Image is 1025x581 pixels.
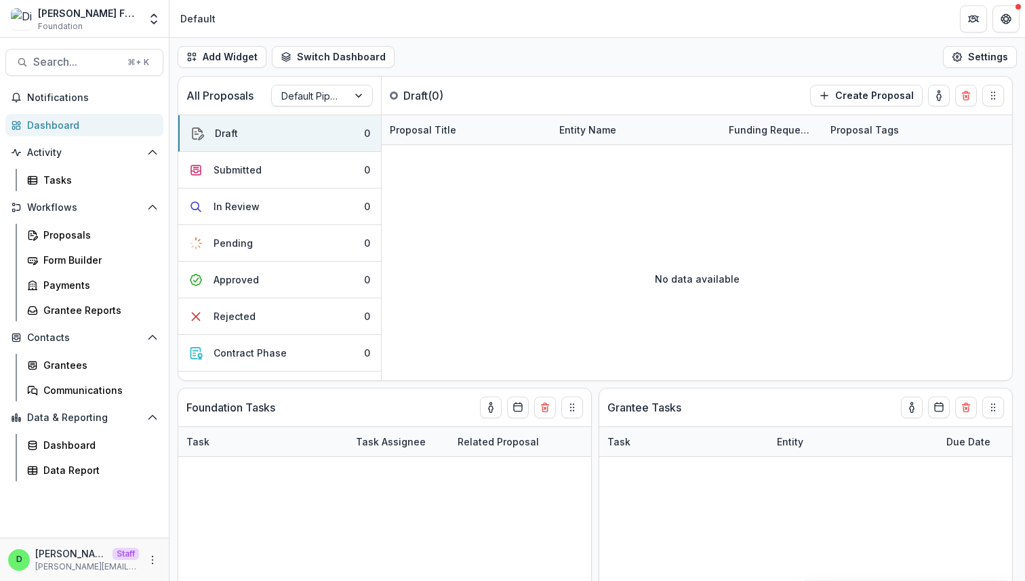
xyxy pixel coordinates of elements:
[938,435,999,449] div: Due Date
[178,152,381,188] button: Submitted0
[43,278,153,292] div: Payments
[43,463,153,477] div: Data Report
[449,435,547,449] div: Related Proposal
[507,397,529,418] button: Calendar
[364,236,370,250] div: 0
[5,87,163,108] button: Notifications
[175,9,221,28] nav: breadcrumb
[901,397,923,418] button: toggle-assigned-to-me
[35,546,107,561] p: [PERSON_NAME]
[5,49,163,76] button: Search...
[43,253,153,267] div: Form Builder
[178,188,381,225] button: In Review0
[43,438,153,452] div: Dashboard
[382,115,551,144] div: Proposal Title
[178,335,381,372] button: Contract Phase0
[22,299,163,321] a: Grantee Reports
[38,20,83,33] span: Foundation
[22,434,163,456] a: Dashboard
[5,407,163,428] button: Open Data & Reporting
[144,552,161,568] button: More
[928,397,950,418] button: Calendar
[599,427,769,456] div: Task
[364,273,370,287] div: 0
[214,346,287,360] div: Contract Phase
[27,118,153,132] div: Dashboard
[551,115,721,144] div: Entity Name
[769,427,938,456] div: Entity
[810,85,923,106] button: Create Proposal
[364,126,370,140] div: 0
[27,92,158,104] span: Notifications
[364,163,370,177] div: 0
[822,123,907,137] div: Proposal Tags
[113,548,139,560] p: Staff
[38,6,139,20] div: [PERSON_NAME] Foundation
[5,142,163,163] button: Open Activity
[769,435,811,449] div: Entity
[348,435,434,449] div: Task Assignee
[178,427,348,456] div: Task
[982,85,1004,106] button: Drag
[382,123,464,137] div: Proposal Title
[721,123,822,137] div: Funding Requested
[982,397,1004,418] button: Drag
[449,427,619,456] div: Related Proposal
[178,262,381,298] button: Approved0
[214,199,260,214] div: In Review
[22,169,163,191] a: Tasks
[214,273,259,287] div: Approved
[955,397,977,418] button: Delete card
[186,87,254,104] p: All Proposals
[27,332,142,344] span: Contacts
[178,298,381,335] button: Rejected0
[186,399,275,416] p: Foundation Tasks
[125,55,152,70] div: ⌘ + K
[561,397,583,418] button: Drag
[955,85,977,106] button: Delete card
[364,346,370,360] div: 0
[348,427,449,456] div: Task Assignee
[214,163,262,177] div: Submitted
[22,224,163,246] a: Proposals
[551,123,624,137] div: Entity Name
[5,197,163,218] button: Open Workflows
[5,327,163,348] button: Open Contacts
[27,202,142,214] span: Workflows
[11,8,33,30] img: Divyansh Foundation
[480,397,502,418] button: toggle-assigned-to-me
[22,274,163,296] a: Payments
[721,115,822,144] div: Funding Requested
[214,236,253,250] div: Pending
[992,5,1020,33] button: Get Help
[27,412,142,424] span: Data & Reporting
[178,115,381,152] button: Draft0
[178,46,266,68] button: Add Widget
[364,199,370,214] div: 0
[599,435,639,449] div: Task
[178,225,381,262] button: Pending0
[22,379,163,401] a: Communications
[27,147,142,159] span: Activity
[22,249,163,271] a: Form Builder
[5,114,163,136] a: Dashboard
[16,555,22,564] div: Divyansh
[822,115,992,144] div: Proposal Tags
[22,354,163,376] a: Grantees
[960,5,987,33] button: Partners
[22,459,163,481] a: Data Report
[43,383,153,397] div: Communications
[43,303,153,317] div: Grantee Reports
[534,397,556,418] button: Delete card
[607,399,681,416] p: Grantee Tasks
[144,5,163,33] button: Open entity switcher
[33,56,119,68] span: Search...
[928,85,950,106] button: toggle-assigned-to-me
[35,561,139,573] p: [PERSON_NAME][EMAIL_ADDRESS][DOMAIN_NAME]
[43,358,153,372] div: Grantees
[272,46,395,68] button: Switch Dashboard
